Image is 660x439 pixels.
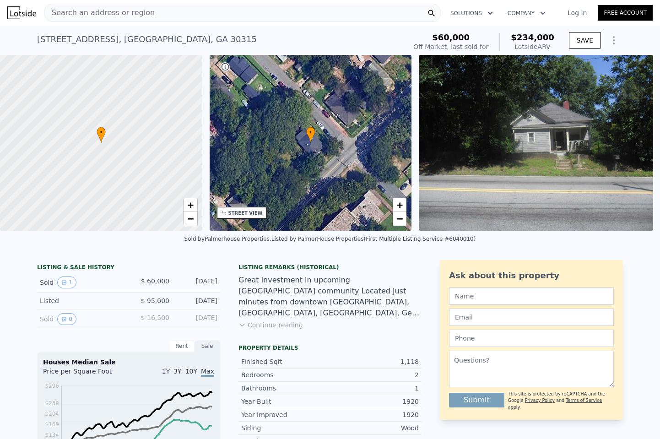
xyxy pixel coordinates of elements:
span: $60,000 [432,33,470,42]
div: [DATE] [177,276,217,288]
div: Sold [40,276,121,288]
button: Show Options [605,31,623,49]
tspan: $169 [45,421,59,428]
div: [STREET_ADDRESS] , [GEOGRAPHIC_DATA] , GA 30315 [37,33,257,46]
a: Free Account [598,5,653,21]
div: • [97,127,106,143]
div: This site is protected by reCAPTCHA and the Google and apply. [508,391,614,411]
tspan: $204 [45,411,59,417]
span: Search an address or region [44,7,155,18]
span: $ 95,000 [141,297,169,304]
div: Houses Median Sale [43,358,214,367]
button: View historical data [57,276,76,288]
tspan: $296 [45,383,59,389]
div: 1920 [330,397,419,406]
div: [DATE] [177,313,217,325]
a: Zoom out [184,212,197,226]
div: Sold by Palmerhouse Properties . [184,236,271,242]
div: Bedrooms [241,370,330,379]
div: Bathrooms [241,384,330,393]
span: $ 60,000 [141,277,169,285]
span: − [187,213,193,224]
span: + [397,199,403,211]
div: Sold [40,313,121,325]
div: Great investment in upcoming [GEOGRAPHIC_DATA] community Located just minutes from downtown [GEOG... [238,275,422,319]
button: Solutions [443,5,500,22]
span: − [397,213,403,224]
div: 2 [330,370,419,379]
div: Year Built [241,397,330,406]
span: + [187,199,193,211]
div: • [306,127,315,143]
div: 1920 [330,410,419,419]
tspan: $134 [45,432,59,438]
span: 10Y [185,368,197,375]
div: Rent [169,340,195,352]
a: Zoom in [393,198,406,212]
span: • [306,128,315,136]
button: Continue reading [238,320,303,330]
div: Finished Sqft [241,357,330,366]
a: Log In [557,8,598,17]
div: Sale [195,340,220,352]
div: Lotside ARV [511,42,554,51]
span: Max [201,368,214,377]
button: Submit [449,393,504,407]
div: Listed by PalmerHouse Properties (First Multiple Listing Service #6040010) [271,236,476,242]
span: $234,000 [511,33,554,42]
div: Year Improved [241,410,330,419]
span: $ 16,500 [141,314,169,321]
button: Company [500,5,553,22]
a: Terms of Service [566,398,602,403]
img: Sale: 20113229 Parcel: 13434398 [419,55,653,231]
a: Privacy Policy [525,398,555,403]
img: Lotside [7,6,36,19]
div: Price per Square Foot [43,367,129,381]
div: Ask about this property [449,269,614,282]
input: Email [449,309,614,326]
div: Listing Remarks (Historical) [238,264,422,271]
button: View historical data [57,313,76,325]
div: Off Market, last sold for [413,42,488,51]
input: Name [449,287,614,305]
span: 3Y [173,368,181,375]
input: Phone [449,330,614,347]
div: 1,118 [330,357,419,366]
div: Siding [241,423,330,433]
a: Zoom in [184,198,197,212]
div: Wood [330,423,419,433]
a: Zoom out [393,212,406,226]
span: • [97,128,106,136]
div: [DATE] [177,296,217,305]
div: STREET VIEW [228,210,263,217]
div: LISTING & SALE HISTORY [37,264,220,273]
tspan: $239 [45,400,59,406]
div: Listed [40,296,121,305]
button: SAVE [569,32,601,49]
span: 1Y [162,368,170,375]
div: Property details [238,344,422,352]
div: 1 [330,384,419,393]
